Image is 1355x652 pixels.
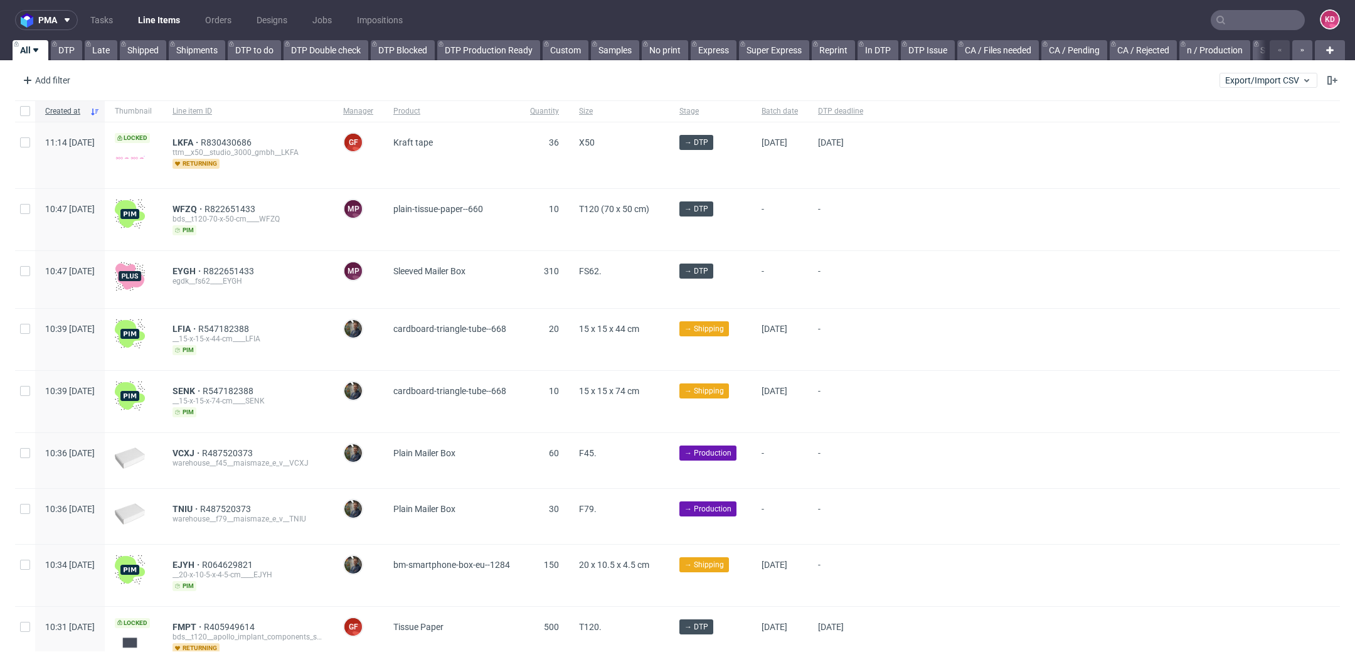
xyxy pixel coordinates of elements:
[173,276,323,286] div: egdk__fs62____EYGH
[1041,40,1107,60] a: CA / Pending
[173,266,203,276] a: EYGH
[201,137,254,147] a: R830430686
[349,10,410,30] a: Impositions
[579,137,595,147] span: X50
[544,560,559,570] span: 150
[173,448,202,458] a: VCXJ
[684,323,724,334] span: → Shipping
[83,10,120,30] a: Tasks
[393,386,506,396] span: cardboard-triangle-tube--668
[762,386,787,396] span: [DATE]
[957,40,1039,60] a: CA / Files needed
[249,10,295,30] a: Designs
[739,40,809,60] a: Super Express
[393,324,506,334] span: cardboard-triangle-tube--668
[544,266,559,276] span: 310
[38,16,57,24] span: pma
[762,448,798,473] span: -
[173,137,201,147] a: LKFA
[173,159,220,169] span: returning
[818,204,863,235] span: -
[549,504,559,514] span: 30
[812,40,855,60] a: Reprint
[818,448,863,473] span: -
[173,225,196,235] span: pim
[45,266,95,276] span: 10:47 [DATE]
[45,504,95,514] span: 10:36 [DATE]
[173,334,323,344] div: __15-x-15-x-44-cm____LFIA
[1179,40,1250,60] a: n / Production
[684,559,724,570] span: → Shipping
[684,265,708,277] span: → DTP
[579,448,597,458] span: F45.
[818,622,844,632] span: [DATE]
[203,386,256,396] a: R547182388
[579,622,602,632] span: T120.
[173,147,323,158] div: ttm__x50__studio_3000_gmbh__LKFA
[15,10,78,30] button: pma
[762,622,787,632] span: [DATE]
[393,106,510,117] span: Product
[173,345,196,355] span: pim
[818,504,863,529] span: -
[173,622,204,632] span: FMPT
[173,570,323,580] div: __20-x-10-5-x-4-5-cm____EJYH
[437,40,540,60] a: DTP Production Ready
[579,560,649,570] span: 20 x 10.5 x 4.5 cm
[115,133,150,143] span: Locked
[200,504,253,514] a: R487520373
[173,407,196,417] span: pim
[21,13,38,28] img: logo
[203,266,257,276] a: R822651433
[549,386,559,396] span: 10
[173,386,203,396] a: SENK
[679,106,741,117] span: Stage
[115,555,145,585] img: wHgJFi1I6lmhQAAAABJRU5ErkJggg==
[115,381,145,411] img: wHgJFi1I6lmhQAAAABJRU5ErkJggg==
[45,622,95,632] span: 10:31 [DATE]
[579,504,597,514] span: F79.
[344,444,362,462] img: Maciej Sobola
[18,70,73,90] div: Add filter
[579,386,639,396] span: 15 x 15 x 74 cm
[684,385,724,397] span: → Shipping
[228,40,281,60] a: DTP to do
[393,504,455,514] span: Plain Mailer Box
[344,500,362,518] img: Maciej Sobola
[344,262,362,280] figcaption: MP
[549,448,559,458] span: 60
[45,386,95,396] span: 10:39 [DATE]
[115,618,150,628] span: Locked
[205,204,258,214] a: R822651433
[202,448,255,458] a: R487520373
[684,447,731,459] span: → Production
[344,556,362,574] img: Maciej Sobola
[579,266,602,276] span: FS62.
[173,581,196,591] span: pim
[198,324,252,334] span: R547182388
[85,40,117,60] a: Late
[762,560,787,570] span: [DATE]
[1253,40,1338,60] a: Sent to Fulfillment
[173,214,323,224] div: bds__t120-70-x-50-cm____WFZQ
[45,106,85,117] span: Created at
[173,560,202,570] a: EJYH
[344,200,362,218] figcaption: MP
[13,40,48,60] a: All
[202,560,255,570] a: R064629821
[115,156,145,161] img: version_two_editor_design.png
[684,621,708,633] span: → DTP
[173,204,205,214] span: WFZQ
[762,204,798,235] span: -
[45,448,95,458] span: 10:36 [DATE]
[45,324,95,334] span: 10:39 [DATE]
[115,503,145,525] img: plain-eco-white.f1cb12edca64b5eabf5f.png
[120,40,166,60] a: Shipped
